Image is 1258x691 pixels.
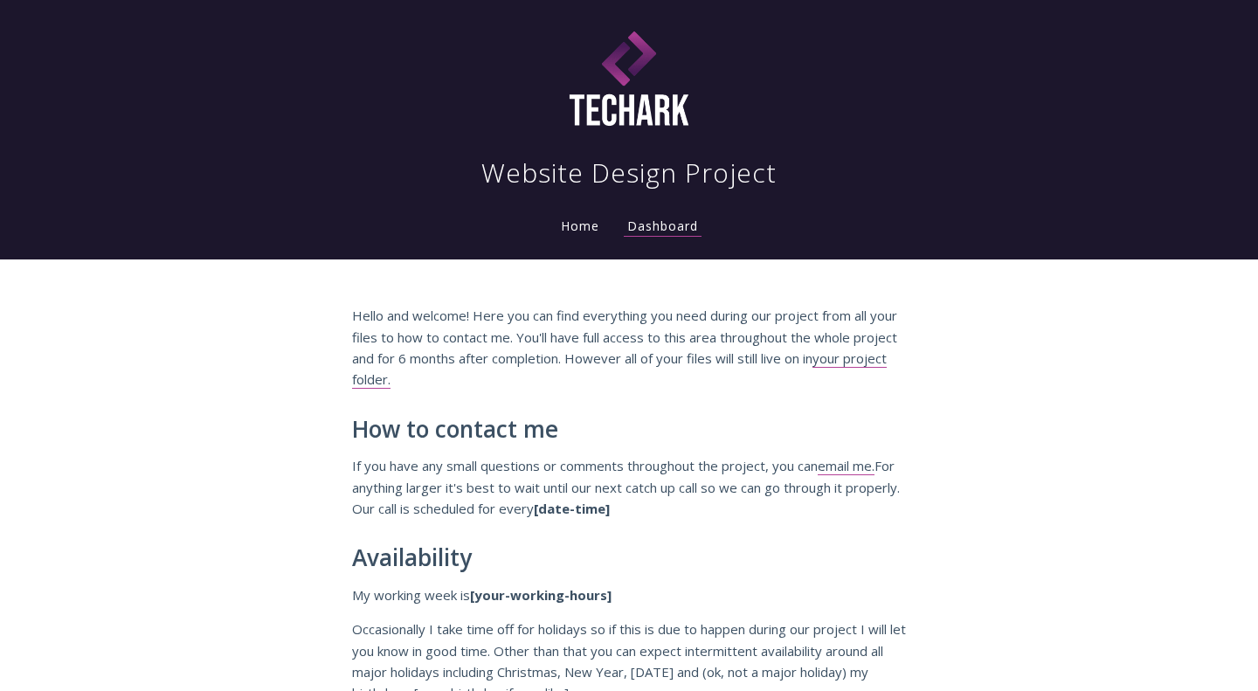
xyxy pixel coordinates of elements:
[470,586,612,604] strong: [your-working-hours]
[557,218,603,234] a: Home
[352,545,906,571] h2: Availability
[352,584,906,605] p: My working week is
[624,218,702,237] a: Dashboard
[818,457,874,475] a: email me.
[352,455,906,519] p: If you have any small questions or comments throughout the project, you can For anything larger i...
[352,417,906,443] h2: How to contact me
[534,500,610,517] strong: [date-time]
[352,305,906,390] p: Hello and welcome! Here you can find everything you need during our project from all your files t...
[481,155,777,190] h1: Website Design Project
